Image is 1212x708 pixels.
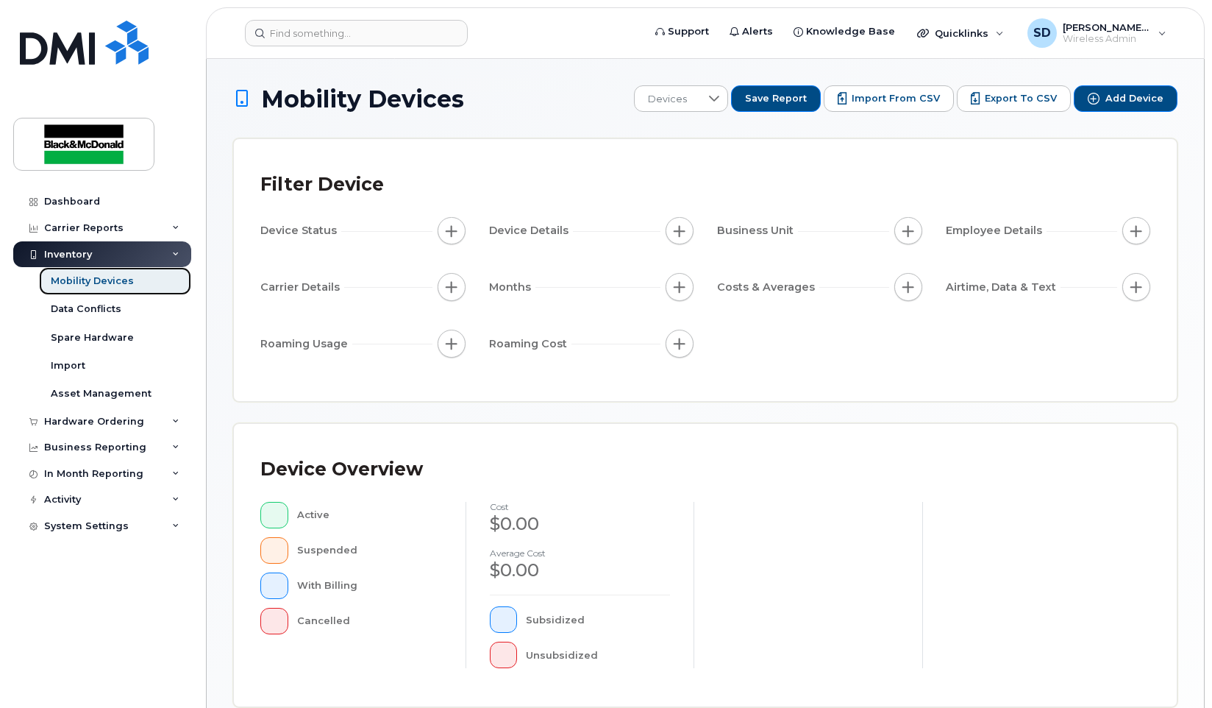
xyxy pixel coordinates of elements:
[946,223,1047,238] span: Employee Details
[717,223,798,238] span: Business Unit
[297,573,442,599] div: With Billing
[1105,92,1163,105] span: Add Device
[490,548,671,558] h4: Average cost
[635,86,700,113] span: Devices
[260,223,341,238] span: Device Status
[957,85,1071,112] button: Export to CSV
[946,280,1060,295] span: Airtime, Data & Text
[489,223,573,238] span: Device Details
[297,502,442,528] div: Active
[526,642,670,668] div: Unsubsidized
[526,606,670,633] div: Subsidized
[297,537,442,564] div: Suspended
[824,85,954,112] button: Import from CSV
[490,502,671,511] h4: cost
[260,336,352,352] span: Roaming Usage
[260,280,344,295] span: Carrier Details
[490,558,671,583] div: $0.00
[490,511,671,537] div: $0.00
[1074,85,1177,112] button: Add Device
[261,86,464,112] span: Mobility Devices
[297,608,442,634] div: Cancelled
[985,92,1057,105] span: Export to CSV
[260,166,384,204] div: Filter Device
[852,92,940,105] span: Import from CSV
[260,450,423,489] div: Device Overview
[731,85,821,112] button: Save Report
[489,280,535,295] span: Months
[717,280,819,295] span: Costs & Averages
[489,336,571,352] span: Roaming Cost
[745,92,807,105] span: Save Report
